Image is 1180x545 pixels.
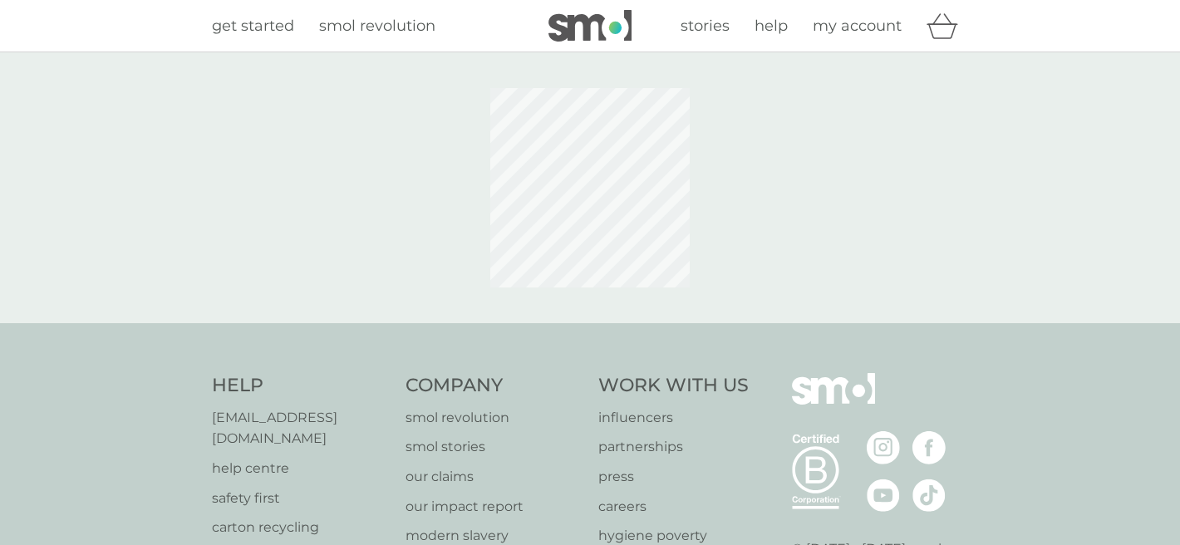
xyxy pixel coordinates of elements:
a: stories [681,14,730,38]
img: visit the smol Instagram page [867,431,900,464]
a: get started [212,14,294,38]
a: safety first [212,488,389,509]
a: my account [813,14,902,38]
img: visit the smol Tiktok page [912,479,946,512]
a: carton recycling [212,517,389,538]
a: influencers [598,407,749,429]
a: smol stories [406,436,583,458]
a: careers [598,496,749,518]
a: our impact report [406,496,583,518]
a: [EMAIL_ADDRESS][DOMAIN_NAME] [212,407,389,449]
h4: Work With Us [598,373,749,399]
img: smol [792,373,875,430]
span: get started [212,17,294,35]
a: help centre [212,458,389,479]
span: stories [681,17,730,35]
img: visit the smol Youtube page [867,479,900,512]
h4: Company [406,373,583,399]
a: smol revolution [406,407,583,429]
span: help [755,17,788,35]
span: my account [813,17,902,35]
a: our claims [406,466,583,488]
img: visit the smol Facebook page [912,431,946,464]
h4: Help [212,373,389,399]
a: partnerships [598,436,749,458]
img: smol [548,10,632,42]
a: help [755,14,788,38]
div: basket [927,9,968,42]
a: press [598,466,749,488]
span: smol revolution [319,17,435,35]
a: smol revolution [319,14,435,38]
